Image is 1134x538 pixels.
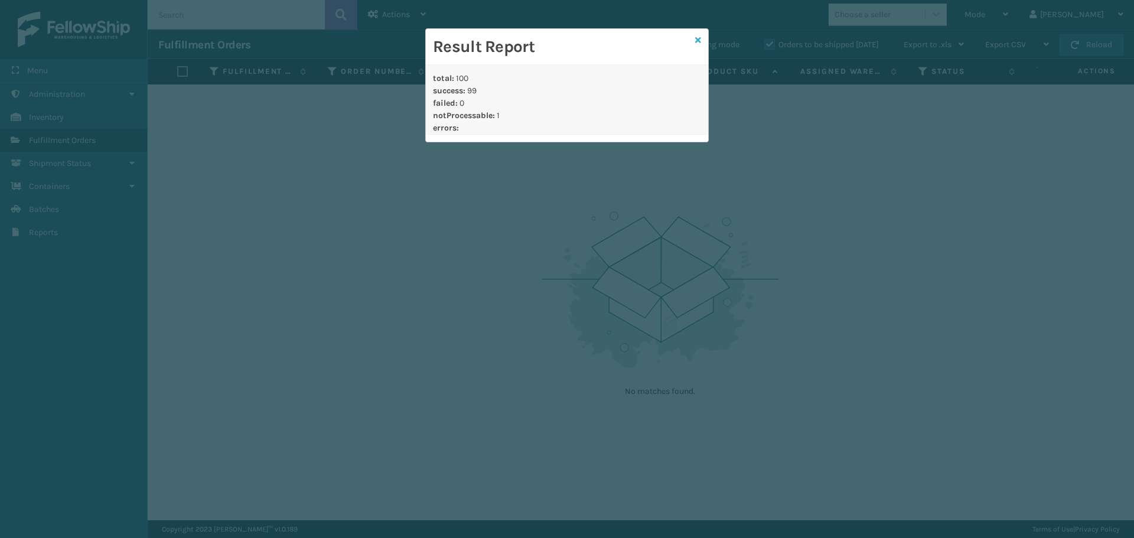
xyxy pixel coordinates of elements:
span: 0 [460,98,464,108]
span: 100 [456,73,468,83]
strong: success : [433,86,465,96]
strong: notProcessable : [433,110,495,120]
strong: errors : [433,123,459,133]
strong: total : [433,73,454,83]
h2: Result Report [433,36,690,57]
span: 99 [467,86,477,96]
span: 1 [497,110,500,120]
strong: failed : [433,98,458,108]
